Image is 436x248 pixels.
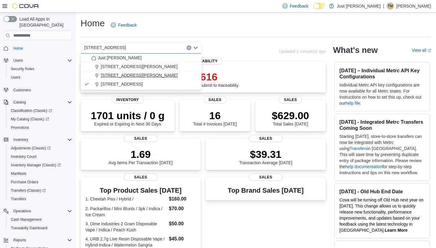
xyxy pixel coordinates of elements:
[8,153,72,160] span: Inventory Count
[339,82,425,106] p: Individual Metrc API key configurations are now available for all Metrc states. For instructions ...
[239,148,292,165] div: Transaction Average [DATE]
[8,65,72,73] span: Security Roles
[13,209,31,214] span: Operations
[8,187,48,194] a: Transfers (Classic)
[11,171,26,176] span: Manifests
[85,236,167,248] dt: 4. URB 2.7g Live Resin Disposable Vape / Hybrid-Indica / Watermelon Sangria
[184,57,222,65] span: Traceability
[388,2,393,10] span: TM
[81,71,202,80] button: [STREET_ADDRESS][PERSON_NAME]
[203,96,226,103] span: Sales
[111,96,144,103] span: Inventory
[339,67,425,80] h3: [DATE] – Individual Metrc API Key Configurations
[249,174,283,181] span: Sales
[11,125,29,130] span: Promotions
[11,117,49,122] span: My Catalog (Classic)
[6,123,74,132] button: Promotions
[8,107,54,114] a: Classification (Classic)
[272,109,309,126] div: Total Sales [DATE]
[91,109,165,126] div: Expired or Expiring in Next 30 Days
[85,221,167,233] dt: 3. Dime Industries 2 Gram Disposable Vape / Indica / Peach Kush
[6,224,74,232] button: Traceabilty Dashboard
[13,46,23,51] span: Home
[11,86,72,93] span: Customers
[91,109,165,122] p: 1701 units / 0 g
[337,2,381,10] p: Just [PERSON_NAME]
[11,44,72,52] span: Home
[1,98,74,106] button: Catalog
[8,178,41,186] a: Purchase Orders
[8,224,72,232] span: Traceabilty Dashboard
[6,215,74,224] button: Cash Management
[11,57,25,64] button: Users
[81,62,202,71] button: [STREET_ADDRESS][PERSON_NAME]
[124,135,158,142] span: Sales
[108,19,139,31] a: Feedback
[8,124,32,131] a: Promotions
[11,180,38,184] span: Purchase Orders
[13,88,31,93] span: Customers
[385,228,408,233] strong: Learn More
[11,86,33,94] a: Customers
[6,186,74,195] a: Transfers (Classic)
[11,146,51,151] span: Adjustments (Classic)
[13,137,28,142] span: Inventory
[339,119,425,131] h3: [DATE] - Integrated Metrc Transfers Coming Soon
[13,238,26,243] span: Reports
[169,195,196,203] dd: $160.00
[272,109,309,122] p: $629.00
[193,45,198,50] button: Close list of options
[1,85,74,94] button: Customers
[11,154,37,159] span: Inventory Count
[6,73,74,82] button: Users
[101,81,143,87] span: [STREET_ADDRESS]
[11,217,41,222] span: Cash Management
[109,148,173,160] p: 1.69
[11,99,72,106] span: Catalog
[17,16,72,28] span: Load All Apps in [GEOGRAPHIC_DATA]
[6,195,74,203] button: Transfers
[8,162,63,169] a: Inventory Manager (Classic)
[169,235,196,243] dd: $45.00
[428,49,431,52] svg: External link
[1,207,74,215] button: Operations
[8,116,72,123] span: My Catalog (Classic)
[1,236,74,244] button: Reports
[8,116,51,123] a: My Catalog (Classic)
[11,57,72,64] span: Users
[11,99,28,106] button: Catalog
[193,109,237,122] p: 16
[313,9,314,10] span: Dark Mode
[187,45,191,50] button: Clear input
[6,152,74,161] button: Inventory Count
[1,135,74,144] button: Inventory
[11,207,72,215] span: Operations
[8,145,72,152] span: Adjustments (Classic)
[279,49,326,54] p: Updated 1 minute(s) ago
[8,216,44,223] a: Cash Management
[6,106,74,115] a: Classification (Classic)
[118,22,137,28] span: Feedback
[11,108,52,113] span: Classification (Classic)
[339,133,425,176] p: Starting [DATE], store-to-store transfers can now be integrated with Metrc using in [GEOGRAPHIC_D...
[6,65,74,73] button: Security Roles
[279,96,302,103] span: Sales
[6,178,74,186] button: Purchase Orders
[8,187,72,194] span: Transfers (Classic)
[8,195,28,203] a: Transfers
[8,170,29,177] a: Manifests
[81,17,105,29] h1: Home
[11,163,61,168] span: Inventory Manager (Classic)
[11,75,20,80] span: Users
[169,205,196,212] dd: $70.00
[13,58,23,63] span: Users
[101,72,178,78] span: [STREET_ADDRESS][PERSON_NAME]
[6,169,74,178] button: Manifests
[313,3,326,9] input: Dark Mode
[8,65,37,73] a: Security Roles
[6,115,74,123] a: My Catalog (Classic)
[8,216,72,223] span: Cash Management
[193,109,237,126] div: Total # Invoices [DATE]
[6,144,74,152] a: Adjustments (Classic)
[396,2,431,10] p: [PERSON_NAME]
